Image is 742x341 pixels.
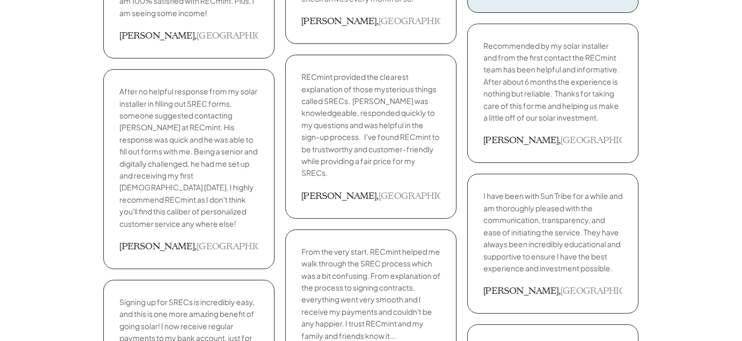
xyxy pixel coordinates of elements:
h3: [PERSON_NAME] [119,240,194,253]
h3: [PERSON_NAME] [483,285,558,298]
h3: [PERSON_NAME] [301,15,376,28]
h3: [PERSON_NAME] [483,134,558,147]
p: After no helpful response from my solar installer in filling out SREC forms, someone suggested co... [119,85,259,229]
h3: , [376,190,378,203]
h3: [PERSON_NAME] [301,190,376,203]
p: [GEOGRAPHIC_DATA], [GEOGRAPHIC_DATA] [379,190,572,203]
h3: , [194,29,196,42]
p: [GEOGRAPHIC_DATA], [GEOGRAPHIC_DATA] [197,240,390,253]
h3: , [194,240,196,253]
p: [GEOGRAPHIC_DATA], [GEOGRAPHIC_DATA] [197,29,390,42]
p: Recommended by my solar installer and from the first contact the RECmint team has been helpful an... [483,40,623,124]
p: RECmint provided the clearest explanation of those mysterious things called SRECs. [PERSON_NAME] ... [301,71,441,179]
p: I have been with Sun Tribe for a while and am thoroughly pleased with the communication, transpar... [483,190,623,274]
h3: , [376,15,378,28]
p: [GEOGRAPHIC_DATA], [GEOGRAPHIC_DATA] [379,15,572,28]
h3: [PERSON_NAME] [119,29,194,42]
h3: , [558,134,561,147]
h3: , [558,285,561,298]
